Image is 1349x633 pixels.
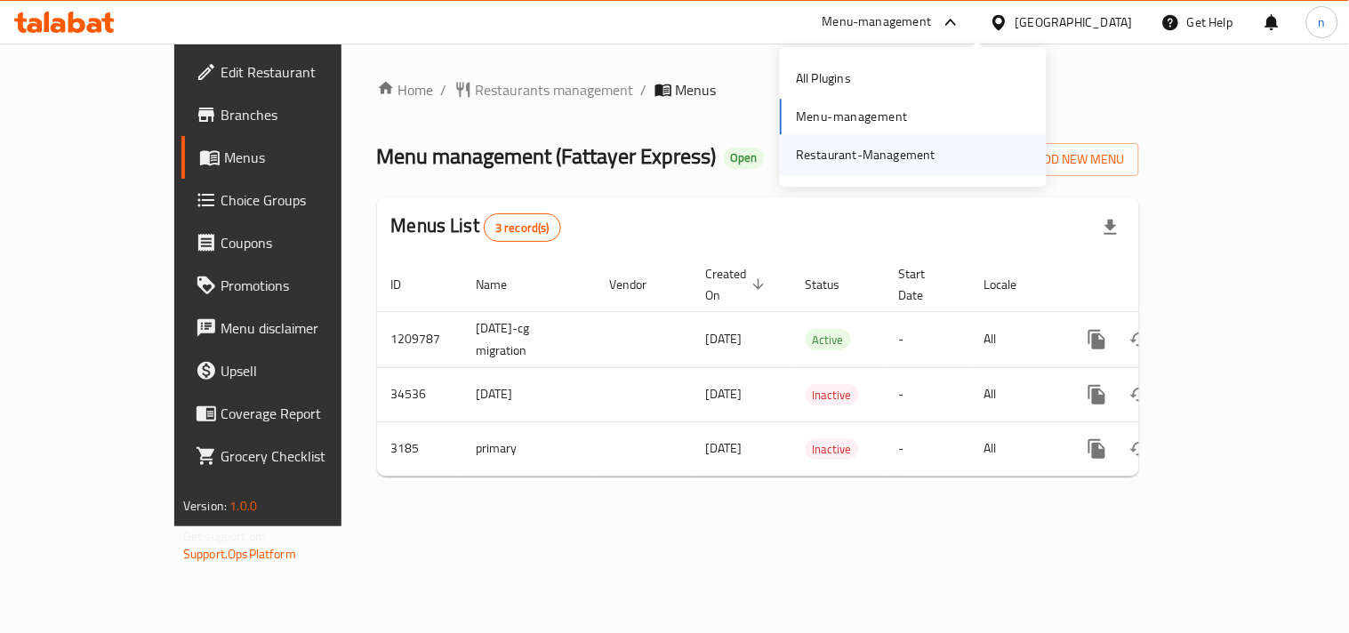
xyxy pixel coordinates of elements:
button: more [1076,428,1119,470]
a: Coverage Report [181,392,399,435]
a: Menu disclaimer [181,307,399,349]
span: Coverage Report [221,403,385,424]
li: / [441,79,447,100]
span: Inactive [806,385,859,405]
span: Inactive [806,439,859,460]
a: Restaurants management [454,79,634,100]
span: Start Date [899,263,949,306]
button: Change Status [1119,318,1161,361]
span: Get support on: [183,525,265,548]
button: Add New Menu [1001,143,1139,176]
div: Open [724,148,765,169]
div: Inactive [806,384,859,405]
span: Version: [183,494,227,517]
span: [DATE] [706,437,743,460]
a: Grocery Checklist [181,435,399,477]
div: All Plugins [796,68,851,88]
a: Upsell [181,349,399,392]
span: Name [477,274,531,295]
td: All [970,311,1062,367]
a: Support.OpsPlatform [183,542,296,565]
table: enhanced table [377,258,1261,477]
td: [DATE]-cg migration [462,311,596,367]
span: Branches [221,104,385,125]
h2: Menus List [391,212,561,242]
a: Edit Restaurant [181,51,399,93]
span: Coupons [221,232,385,253]
span: Choice Groups [221,189,385,211]
span: [DATE] [706,382,743,405]
a: Coupons [181,221,399,264]
span: Menu disclaimer [221,317,385,339]
span: Upsell [221,360,385,381]
span: Created On [706,263,770,306]
div: Restaurant-Management [796,146,935,165]
span: Promotions [221,275,385,296]
span: Menu management ( Fattayer Express ) [377,136,717,176]
span: n [1319,12,1326,32]
span: Menus [676,79,717,100]
div: Inactive [806,438,859,460]
span: Status [806,274,863,295]
div: Total records count [484,213,561,242]
td: All [970,367,1062,421]
button: Change Status [1119,373,1161,416]
span: Locale [984,274,1040,295]
button: Change Status [1119,428,1161,470]
a: Menus [181,136,399,179]
a: Branches [181,93,399,136]
a: Promotions [181,264,399,307]
td: - [885,311,970,367]
span: Vendor [610,274,670,295]
a: Choice Groups [181,179,399,221]
td: [DATE] [462,367,596,421]
div: Active [806,329,851,350]
div: [GEOGRAPHIC_DATA] [1016,12,1133,32]
td: 3185 [377,421,462,476]
li: / [641,79,647,100]
span: Grocery Checklist [221,445,385,467]
div: Menu-management [823,12,932,33]
button: more [1076,373,1119,416]
a: Home [377,79,434,100]
span: [DATE] [706,327,743,350]
span: 1.0.0 [229,494,257,517]
div: Export file [1089,206,1132,249]
span: 3 record(s) [485,220,560,236]
td: - [885,367,970,421]
span: ID [391,274,425,295]
span: Menus [224,147,385,168]
button: more [1076,318,1119,361]
th: Actions [1062,258,1261,312]
span: Open [724,150,765,165]
span: Add New Menu [1016,148,1125,171]
span: Edit Restaurant [221,61,385,83]
td: All [970,421,1062,476]
td: 1209787 [377,311,462,367]
td: primary [462,421,596,476]
td: 34536 [377,367,462,421]
nav: breadcrumb [377,79,1139,100]
span: Active [806,330,851,350]
td: - [885,421,970,476]
span: Restaurants management [476,79,634,100]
